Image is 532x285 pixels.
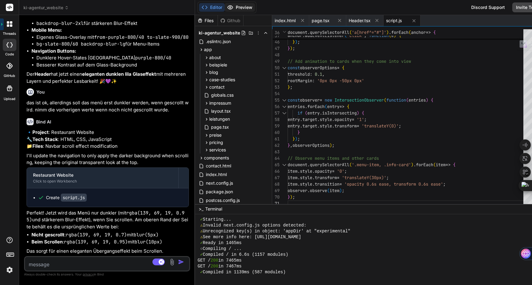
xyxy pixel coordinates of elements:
span: entry [288,123,300,129]
span: style [300,181,312,187]
span: } [288,194,290,200]
span: '0px 0px -50px 0px' [317,78,364,83]
span: transform [335,123,357,129]
span: . [297,168,300,174]
span: ; [297,136,300,142]
span: ) [339,188,342,193]
div: Click to collapse the range. [280,103,288,110]
code: blur(10px) [135,239,162,245]
strong: Project [32,129,49,135]
span: privacy [83,272,94,276]
span: opacity [315,168,332,174]
span: threshold [288,71,310,77]
span: ; [344,168,347,174]
span: ⚠ [200,228,203,234]
div: 63 [272,149,280,155]
span: : [310,71,312,77]
span: in 7465ms [218,258,242,263]
div: 55 [272,97,280,103]
span: => [446,162,451,167]
div: Discord Support [468,2,509,12]
span: 'opacity 0.6s ease, transform 0.6s ease' [344,181,443,187]
span: ) [386,30,389,35]
span: ; [293,194,295,200]
div: 47 [272,45,280,52]
span: ( [349,162,352,167]
span: , [322,71,325,77]
span: . [300,117,302,122]
span: '0' [337,168,344,174]
span: globals.css [210,91,234,99]
span: Compiled / in 6.6s (1157 modules) [203,252,288,258]
span: ( [409,30,411,35]
span: new [325,97,332,103]
span: . [320,110,322,116]
span: observer [288,188,307,193]
strong: Beim Scrollen [31,239,63,245]
span: style [320,123,332,129]
code: backdrop-blur-2xl [36,20,84,26]
span: ; [297,39,300,45]
p: Das sorgt für einen eleganten Übergangseffekt beim Scrollen. [27,248,189,255]
div: 52 [272,78,280,84]
li: für Menu-Items [36,41,189,48]
span: ki-agentur_website [23,5,69,11]
span: ; [443,181,446,187]
strong: Nicht gescrollt [31,232,64,238]
span: } [288,142,290,148]
div: 60 [272,129,280,136]
strong: Files [32,143,43,149]
span: transition [315,181,339,187]
span: observer [300,97,320,103]
span: contact [209,84,225,90]
span: leistungen [209,116,230,122]
span: index.html [205,171,227,178]
div: 57 [272,110,280,116]
span: 200 [210,258,218,263]
span: = [339,181,342,187]
p: das ist ok, allerdings soll das menü erst dunkler werden, wenn gescrollt wird. nimm die vorherige... [27,99,189,113]
span: = [320,97,322,103]
p: 🔹 : Restaurant Website 🔧 : HTML, CSS, JavaScript 📁 : Navbar scroll effect modification [27,129,189,150]
span: target [302,117,317,122]
span: ( [325,104,327,109]
span: = [337,65,339,70]
span: . [307,188,310,193]
div: 58 [272,116,280,123]
span: IntersectionObserver [335,97,384,103]
span: } [293,39,295,45]
span: Invalid next.config.js options detected: [203,223,306,228]
span: } [293,136,295,142]
span: target [302,123,317,129]
div: 61 [272,136,280,142]
span: ✓ [200,252,203,258]
span: ; [342,188,344,193]
code: purple-800/40 [135,55,171,61]
label: GitHub [4,73,15,78]
label: Upload [4,96,15,102]
span: postcss.config.js [205,197,240,204]
span: ( [305,110,307,116]
span: { [342,65,344,70]
div: 66 [272,168,280,175]
span: ✓ [200,240,203,246]
div: Github [218,18,243,24]
span: . [300,123,302,129]
li: : mit [31,231,189,239]
div: 67 [272,175,280,181]
span: ( [433,162,436,167]
span: observerOptions [293,142,330,148]
span: entry [288,117,300,122]
strong: Mobile Menu: [31,27,62,33]
span: page.tsx [210,123,230,131]
h6: You [36,89,45,95]
span: item [288,181,297,187]
span: => [426,30,431,35]
span: if [297,110,302,116]
span: ; [290,84,293,90]
code: rgba(139, 69, 19, 0.95) [64,239,128,245]
div: Click to collapse the range. [280,97,288,103]
span: // Observe menu items and other cards [288,155,379,161]
span: script.js [386,18,402,24]
code: script.js [61,194,87,202]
